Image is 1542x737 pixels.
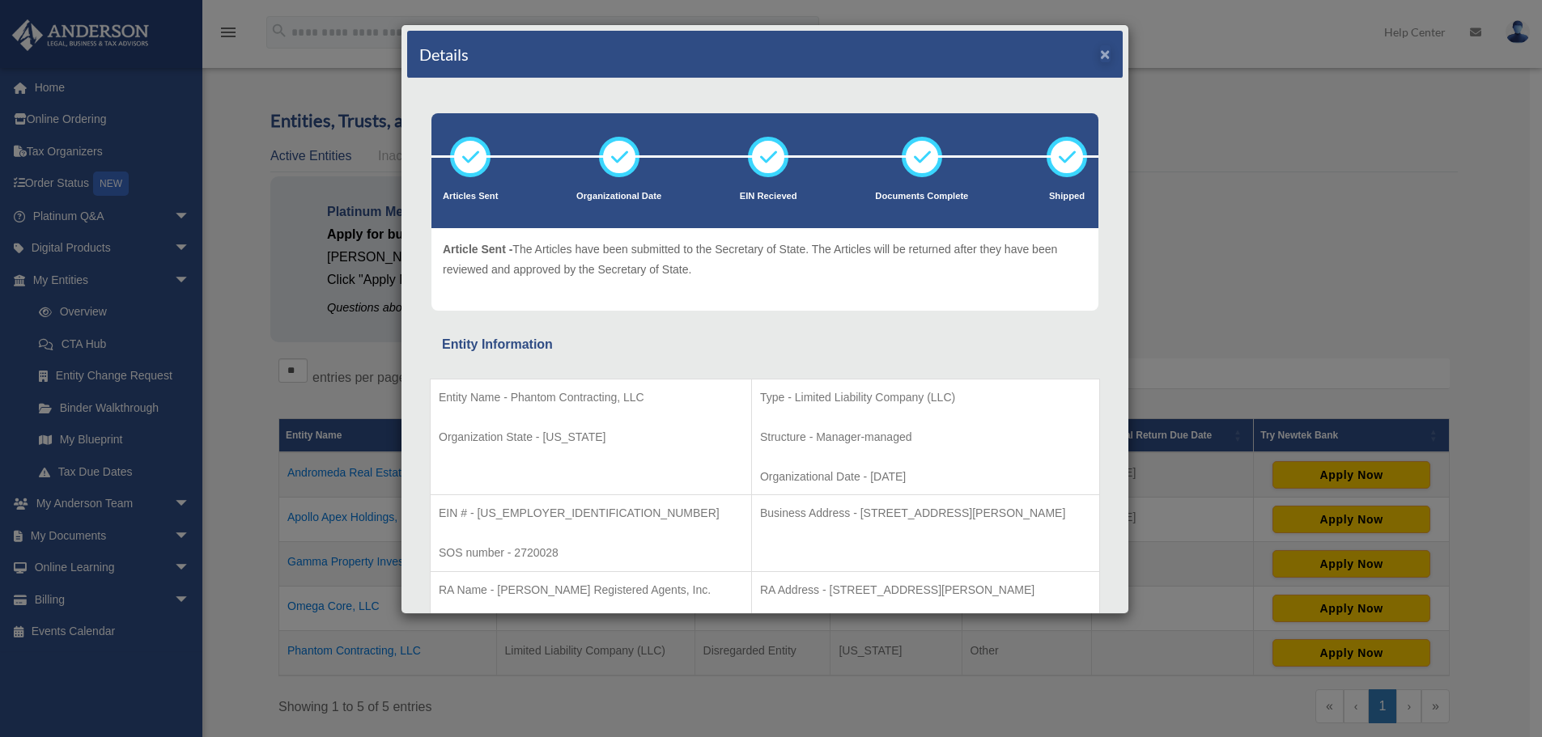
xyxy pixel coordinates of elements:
p: EIN # - [US_EMPLOYER_IDENTIFICATION_NUMBER] [439,503,743,523]
p: SOS number - 2720028 [439,543,743,563]
span: Article Sent - [443,243,512,256]
p: Articles Sent [443,188,498,205]
p: RA Address - [STREET_ADDRESS][PERSON_NAME] [760,580,1091,600]
p: Structure - Manager-managed [760,427,1091,447]
p: Documents Complete [875,188,968,205]
p: Organizational Date [576,188,661,205]
p: RA Name - [PERSON_NAME] Registered Agents, Inc. [439,580,743,600]
p: Entity Name - Phantom Contracting, LLC [439,388,743,408]
p: The Articles have been submitted to the Secretary of State. The Articles will be returned after t... [443,239,1087,279]
p: Business Address - [STREET_ADDRESS][PERSON_NAME] [760,503,1091,523]
h4: Details [419,43,469,66]
div: Entity Information [442,333,1088,356]
p: Shipped [1047,188,1087,205]
p: Type - Limited Liability Company (LLC) [760,388,1091,408]
button: × [1100,45,1111,62]
p: Organizational Date - [DATE] [760,467,1091,487]
p: EIN Recieved [740,188,797,205]
p: Organization State - [US_STATE] [439,427,743,447]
